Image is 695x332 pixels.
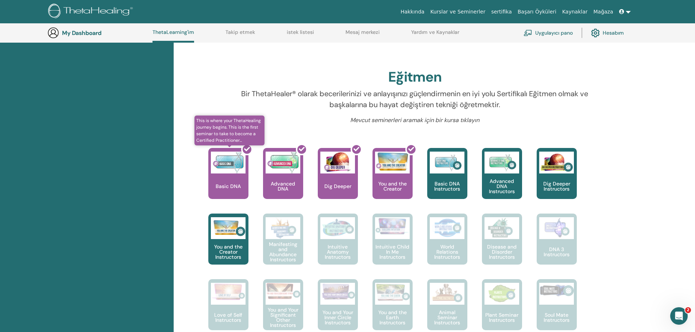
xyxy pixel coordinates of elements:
a: sertifika [488,5,514,19]
img: You and Your Significant Other Instructors [266,283,300,299]
a: Dig Deeper Instructors Dig Deeper Instructors [537,148,577,214]
img: You and Your Inner Circle Instructors [320,283,355,300]
img: cog.svg [591,27,600,39]
a: Mesaj merkezi [345,29,380,41]
a: World Relations Instructors World Relations Instructors [427,214,467,279]
a: Advanced DNA Instructors Advanced DNA Instructors [482,148,522,214]
img: Intuitive Anatomy Instructors [320,217,355,239]
img: You and the Creator [375,152,410,172]
a: Dig Deeper Dig Deeper [318,148,358,214]
p: You and Your Inner Circle Instructors [318,310,358,325]
a: DNA 3 Instructors DNA 3 Instructors [537,214,577,279]
a: Advanced DNA Advanced DNA [263,148,303,214]
iframe: Intercom live chat [670,307,688,325]
a: Kurslar ve Seminerler [427,5,488,19]
p: Plant Seminar Instructors [482,312,522,323]
img: chalkboard-teacher.svg [524,30,532,36]
p: Intuitive Anatomy Instructors [318,244,358,259]
p: Eğitmen [335,28,366,58]
img: Love of Self Instructors [211,283,246,301]
a: istek listesi [287,29,314,41]
a: Intuitive Anatomy Instructors Intuitive Anatomy Instructors [318,214,358,279]
a: Kaynaklar [559,5,591,19]
img: Basic DNA [211,152,246,173]
a: Uygulayıcı pano [524,25,573,41]
p: Soul Mate Instructors [537,312,577,323]
img: Advanced DNA [266,152,300,173]
img: You and the Earth Instructors [375,283,410,302]
img: DNA 3 Instructors [539,217,574,239]
p: You and the Creator Instructors [208,244,248,259]
img: You and the Creator Instructors [211,217,246,239]
img: logo.png [48,4,135,20]
p: Dig Deeper Instructors [537,181,577,191]
p: Advanced DNA Instructors [482,179,522,194]
p: Dig Deeper [321,184,354,189]
img: Manifesting and Abundance Instructors [266,217,300,239]
span: 2 [685,307,691,313]
p: Animal Seminar Instructors [427,310,467,325]
img: Basic DNA Instructors [430,152,464,173]
img: Plant Seminar Instructors [484,283,519,305]
h3: My Dashboard [62,30,135,36]
a: This is where your ThetaHealing journey begins. This is the first seminar to take to become a Cer... [208,148,248,214]
p: pratisyen [207,28,238,58]
img: Dig Deeper [320,152,355,173]
p: World Relations Instructors [427,244,467,259]
p: You and Your Significant Other Instructors [263,307,303,328]
a: Basic DNA Instructors Basic DNA Instructors [427,148,467,214]
a: Hakkında [398,5,428,19]
span: This is where your ThetaHealing journey begins. This is the first seminar to take to become a Cer... [194,116,265,145]
p: You and the Creator [372,181,413,191]
p: Intuitive Child In Me Instructors [372,244,413,259]
p: Bir ThetaHealer® olarak becerilerinizi ve anlayışınızı güçlendirmenin en iyi yolu Sertifikalı Eği... [240,88,589,110]
p: Disease and Disorder Instructors [482,244,522,259]
p: Advanced DNA [263,181,303,191]
img: Dig Deeper Instructors [539,152,574,173]
img: World Relations Instructors [430,217,464,239]
img: Advanced DNA Instructors [484,152,519,173]
a: Intuitive Child In Me Instructors Intuitive Child In Me Instructors [372,214,413,279]
p: Basic DNA Instructors [427,181,467,191]
img: generic-user-icon.jpg [47,27,59,39]
p: Usta [463,28,494,58]
a: Manifesting and Abundance Instructors Manifesting and Abundance Instructors [263,214,303,279]
p: DNA 3 Instructors [537,247,577,257]
p: Bilim Sertifikası [591,28,622,58]
a: You and the Creator Instructors You and the Creator Instructors [208,214,248,279]
a: Hesabım [591,25,624,41]
p: Mevcut seminerleri aramak için bir kursa tıklayın [240,116,589,125]
p: Manifesting and Abundance Instructors [263,242,303,262]
img: Disease and Disorder Instructors [484,217,519,239]
a: You and the Creator You and the Creator [372,148,413,214]
a: Yardım ve Kaynaklar [411,29,459,41]
a: ThetaLearning'im [152,29,194,43]
h2: Eğitmen [388,69,441,86]
a: Başarı Öyküleri [515,5,559,19]
a: Mağaza [590,5,616,19]
img: Soul Mate Instructors [539,283,574,298]
a: Takip etmek [225,29,255,41]
img: Animal Seminar Instructors [430,283,464,305]
p: You and the Earth Instructors [372,310,413,325]
img: Intuitive Child In Me Instructors [375,217,410,235]
a: Disease and Disorder Instructors Disease and Disorder Instructors [482,214,522,279]
p: Love of Self Instructors [208,312,248,323]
